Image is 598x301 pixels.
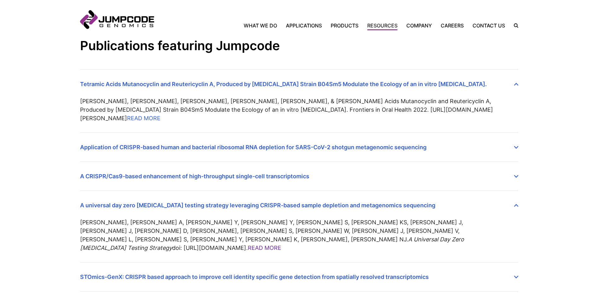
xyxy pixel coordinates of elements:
[248,245,281,251] a: READ MORE
[436,22,468,29] a: Careers
[80,191,518,263] details: [PERSON_NAME], [PERSON_NAME] A, [PERSON_NAME] Y, [PERSON_NAME] Y, [PERSON_NAME] S, [PERSON_NAME] ...
[154,22,509,29] nav: Primary Navigation
[282,22,326,29] a: Applications
[80,133,518,151] summary: Application of CRISPR-based human and bacterial ribosomal RNA depletion for SARS-CoV-2 shotgun me...
[80,236,464,251] em: A Universal Day Zero [MEDICAL_DATA] Testing Strategy
[127,115,160,121] a: READ MORE
[468,22,509,29] a: Contact Us
[80,162,518,191] details: Pandey A, [PERSON_NAME] J, [PERSON_NAME] D, [PERSON_NAME] E, [PERSON_NAME] F, [PERSON_NAME] A, [P...
[80,70,518,133] details: [PERSON_NAME], [PERSON_NAME], [PERSON_NAME], [PERSON_NAME], [PERSON_NAME], & [PERSON_NAME] Acids ...
[326,22,363,29] a: Products
[80,133,518,162] details: [PERSON_NAME], S., [PERSON_NAME], N. & [PERSON_NAME] Application of CRISPR-based human and bacter...
[509,23,518,28] label: Search the site.
[80,191,518,210] summary: A universal day zero [MEDICAL_DATA] testing strategy leveraging CRISPR-based sample depletion and...
[80,263,518,281] summary: STOmics-GenX: CRISPR based approach to improve cell identity specific gene detection from spatial...
[80,162,518,180] summary: A CRISPR/Cas9-based enhancement of high-throughput single-cell transcriptomics
[363,22,402,29] a: Resources
[402,22,436,29] a: Company
[244,22,282,29] a: What We Do
[80,263,518,292] details: Currenti, [PERSON_NAME], [PERSON_NAME], [PERSON_NAME], [PERSON_NAME], [PERSON_NAME], [PERSON_NAME...
[80,70,518,88] summary: Tetramic Acids Mutanocyclin and Reutericyclin A, Produced by [MEDICAL_DATA] Strain B04Sm5 Modulat...
[80,22,518,54] h2: Publications featuring Jumpcode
